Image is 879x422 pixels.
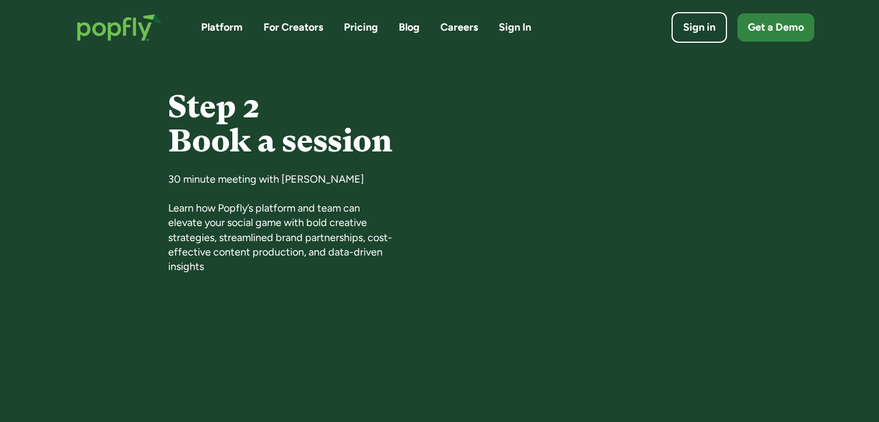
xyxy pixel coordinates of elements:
[264,20,323,35] a: For Creators
[201,20,243,35] a: Platform
[748,20,804,35] div: Get a Demo
[672,12,727,43] a: Sign in
[683,20,715,35] div: Sign in
[65,2,173,53] a: home
[344,20,378,35] a: Pricing
[440,20,478,35] a: Careers
[499,20,531,35] a: Sign In
[168,90,396,158] h1: Step 2 Book a session
[737,13,814,42] a: Get a Demo
[168,172,396,274] div: 30 minute meeting with [PERSON_NAME] Learn how Popfly’s platform and team can elevate your social...
[399,20,420,35] a: Blog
